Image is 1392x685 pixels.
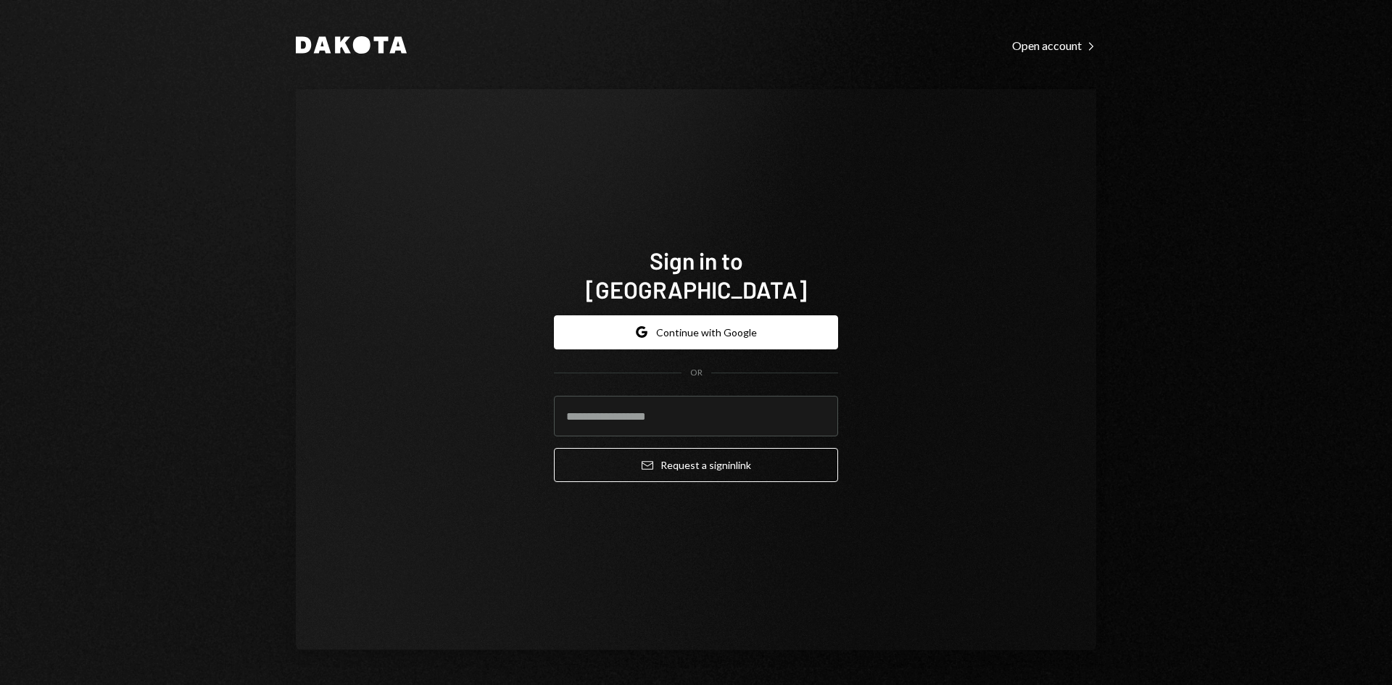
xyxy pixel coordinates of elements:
button: Continue with Google [554,315,838,349]
h1: Sign in to [GEOGRAPHIC_DATA] [554,246,838,304]
div: OR [690,367,703,379]
button: Request a signinlink [554,448,838,482]
a: Open account [1012,37,1096,53]
div: Open account [1012,38,1096,53]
